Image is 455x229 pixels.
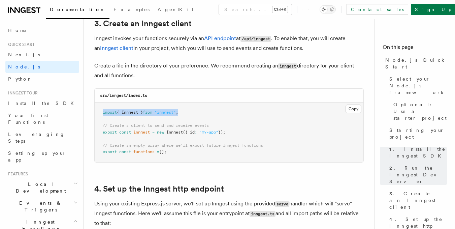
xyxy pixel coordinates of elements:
button: Toggle dark mode [320,5,336,13]
a: Node.js Quick Start [383,54,447,73]
kbd: Ctrl+K [272,6,288,13]
a: Contact sales [347,4,408,15]
a: Home [5,24,79,36]
a: Next.js [5,49,79,61]
code: inngest [278,63,297,69]
span: from [143,110,152,115]
a: 4. Set up the Inngest http endpoint [94,184,224,194]
span: Inngest tour [5,90,38,96]
code: src/inngest/index.ts [100,93,147,98]
span: AgentKit [158,7,193,12]
span: "inngest" [155,110,176,115]
span: Setting up your app [8,150,66,163]
code: inngest.ts [250,211,275,217]
button: Events & Triggers [5,197,79,216]
a: Inngest client [100,45,133,51]
p: Using your existing Express.js server, we'll set up Inngest using the provided handler which will... [94,199,364,228]
code: /api/inngest [240,36,271,42]
span: 3. Create an Inngest client [389,190,447,210]
span: const [119,130,131,135]
a: 3. Create an Inngest client [387,188,447,213]
span: ({ id [183,130,195,135]
button: Search...Ctrl+K [219,4,292,15]
a: Leveraging Steps [5,128,79,147]
a: 1. Install the Inngest SDK [387,143,447,162]
span: }); [218,130,225,135]
span: Select your Node.js framework [389,76,447,96]
span: : [195,130,197,135]
button: Local Development [5,178,79,197]
a: AgentKit [154,2,197,18]
span: Python [8,76,33,82]
a: API endpoint [204,35,236,41]
span: 1. Install the Inngest SDK [389,146,447,159]
span: []; [159,149,166,154]
span: inngest [133,130,150,135]
p: Create a file in the directory of your preference. We recommend creating an directory for your cl... [94,61,364,80]
span: // Create a client to send and receive events [103,123,209,128]
span: import [103,110,117,115]
span: Leveraging Steps [8,132,65,144]
code: serve [275,201,289,207]
span: 2. Run the Inngest Dev Server [389,165,447,185]
a: 2. Run the Inngest Dev Server [387,162,447,188]
span: Features [5,171,28,177]
span: Your first Functions [8,113,48,125]
span: export [103,149,117,154]
span: functions [133,149,155,154]
span: Optional: Use a starter project [393,101,447,121]
span: Quick start [5,42,35,47]
span: export [103,130,117,135]
span: Node.js [8,64,40,69]
span: Documentation [50,7,105,12]
span: Starting your project [389,127,447,140]
span: Node.js Quick Start [385,57,447,70]
span: "my-app" [199,130,218,135]
span: { Inngest } [117,110,143,115]
span: Local Development [5,181,73,194]
a: Optional: Use a starter project [391,98,447,124]
a: Select your Node.js framework [387,73,447,98]
a: Setting up your app [5,147,79,166]
span: Events & Triggers [5,200,73,213]
span: = [152,130,155,135]
button: Copy [346,105,361,113]
span: Examples [113,7,150,12]
span: Home [8,27,27,34]
span: Next.js [8,52,40,57]
span: = [157,149,159,154]
a: Node.js [5,61,79,73]
a: Documentation [46,2,109,19]
a: Your first Functions [5,109,79,128]
a: Install the SDK [5,97,79,109]
span: Install the SDK [8,101,78,106]
span: Inngest [166,130,183,135]
span: new [157,130,164,135]
a: 3. Create an Inngest client [94,19,192,28]
a: Python [5,73,79,85]
a: Examples [109,2,154,18]
p: Inngest invokes your functions securely via an at . To enable that, you will create an in your pr... [94,34,364,53]
a: Starting your project [387,124,447,143]
span: const [119,149,131,154]
h4: On this page [383,43,447,54]
span: ; [176,110,178,115]
span: // Create an empty array where we'll export future Inngest functions [103,143,263,148]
